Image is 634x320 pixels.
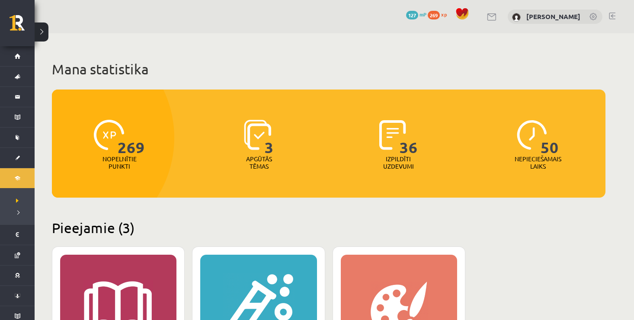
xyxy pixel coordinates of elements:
img: Megija Saikovska [512,13,521,22]
h2: Pieejamie (3) [52,219,605,236]
a: 127 mP [406,11,426,18]
a: [PERSON_NAME] [526,12,580,21]
span: xp [441,11,447,18]
p: Nopelnītie punkti [102,155,137,170]
img: icon-completed-tasks-ad58ae20a441b2904462921112bc710f1caf180af7a3daa7317a5a94f2d26646.svg [379,120,406,150]
img: icon-clock-7be60019b62300814b6bd22b8e044499b485619524d84068768e800edab66f18.svg [517,120,547,150]
h1: Mana statistika [52,61,605,78]
img: icon-xp-0682a9bc20223a9ccc6f5883a126b849a74cddfe5390d2b41b4391c66f2066e7.svg [94,120,124,150]
span: 127 [406,11,418,19]
span: 36 [400,120,418,155]
p: Nepieciešamais laiks [515,155,561,170]
span: 269 [428,11,440,19]
a: 269 xp [428,11,451,18]
img: icon-learned-topics-4a711ccc23c960034f471b6e78daf4a3bad4a20eaf4de84257b87e66633f6470.svg [244,120,271,150]
span: 269 [118,120,145,155]
a: Rīgas 1. Tālmācības vidusskola [10,15,35,37]
span: 3 [265,120,274,155]
p: Izpildīti uzdevumi [381,155,415,170]
span: mP [419,11,426,18]
p: Apgūtās tēmas [242,155,276,170]
span: 50 [541,120,559,155]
